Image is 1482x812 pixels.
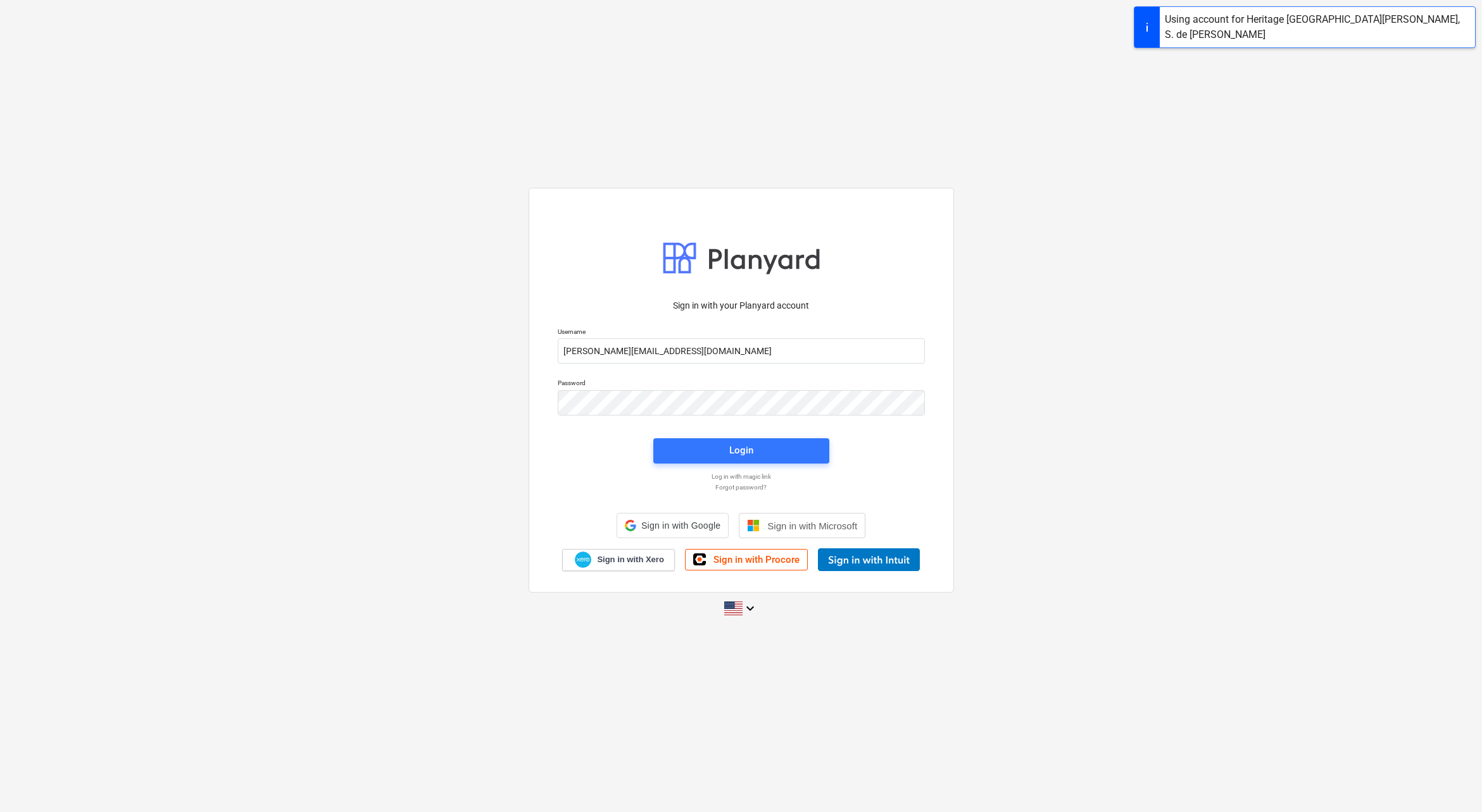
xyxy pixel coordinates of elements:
p: Username [558,328,925,338]
span: Sign in with Procore [713,554,800,565]
div: Using account for Heritage [GEOGRAPHIC_DATA][PERSON_NAME], S. de [PERSON_NAME] [1165,12,1470,42]
button: Login [653,438,829,464]
i: keyboard_arrow_down [743,601,758,616]
a: Sign in with Procore [685,549,808,570]
a: Sign in with Xero [562,549,675,571]
a: Forgot password? [551,483,931,491]
span: Sign in with Google [641,520,720,531]
a: Log in with magic link [551,472,931,481]
span: Sign in with Xero [597,554,663,565]
input: Username [558,338,925,364]
p: Password [558,379,925,390]
p: Sign in with your Planyard account [558,299,925,312]
img: Microsoft logo [747,519,760,532]
span: Sign in with Microsoft [767,520,857,531]
div: Login [729,442,753,458]
div: Sign in with Google [617,513,729,538]
img: Xero logo [575,551,591,569]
